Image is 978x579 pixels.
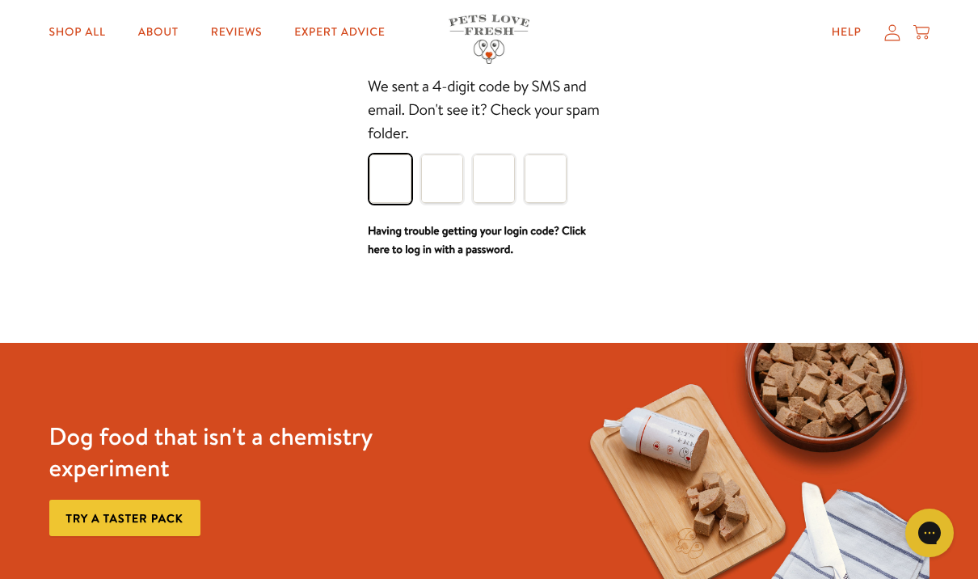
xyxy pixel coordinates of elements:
span: We sent a 4-digit code by SMS and email. Don't see it? Check your spam folder. [368,76,599,144]
a: About [125,16,192,49]
input: Please enter your pin code [473,154,515,203]
h3: Dog food that isn't a chemistry experiment [49,421,408,484]
a: Shop All [36,16,119,49]
a: Help [819,16,875,49]
a: Having trouble getting your login code? Click here to log in with a password. [368,222,586,258]
iframe: Gorgias live chat messenger [897,503,962,563]
a: Try a taster pack [49,500,200,536]
a: Expert Advice [281,16,398,49]
input: Please enter your pin code [421,154,463,203]
input: Please enter your pin code [369,154,411,203]
input: Please enter your pin code [525,154,567,203]
a: Reviews [198,16,275,49]
img: Pets Love Fresh [449,15,529,64]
